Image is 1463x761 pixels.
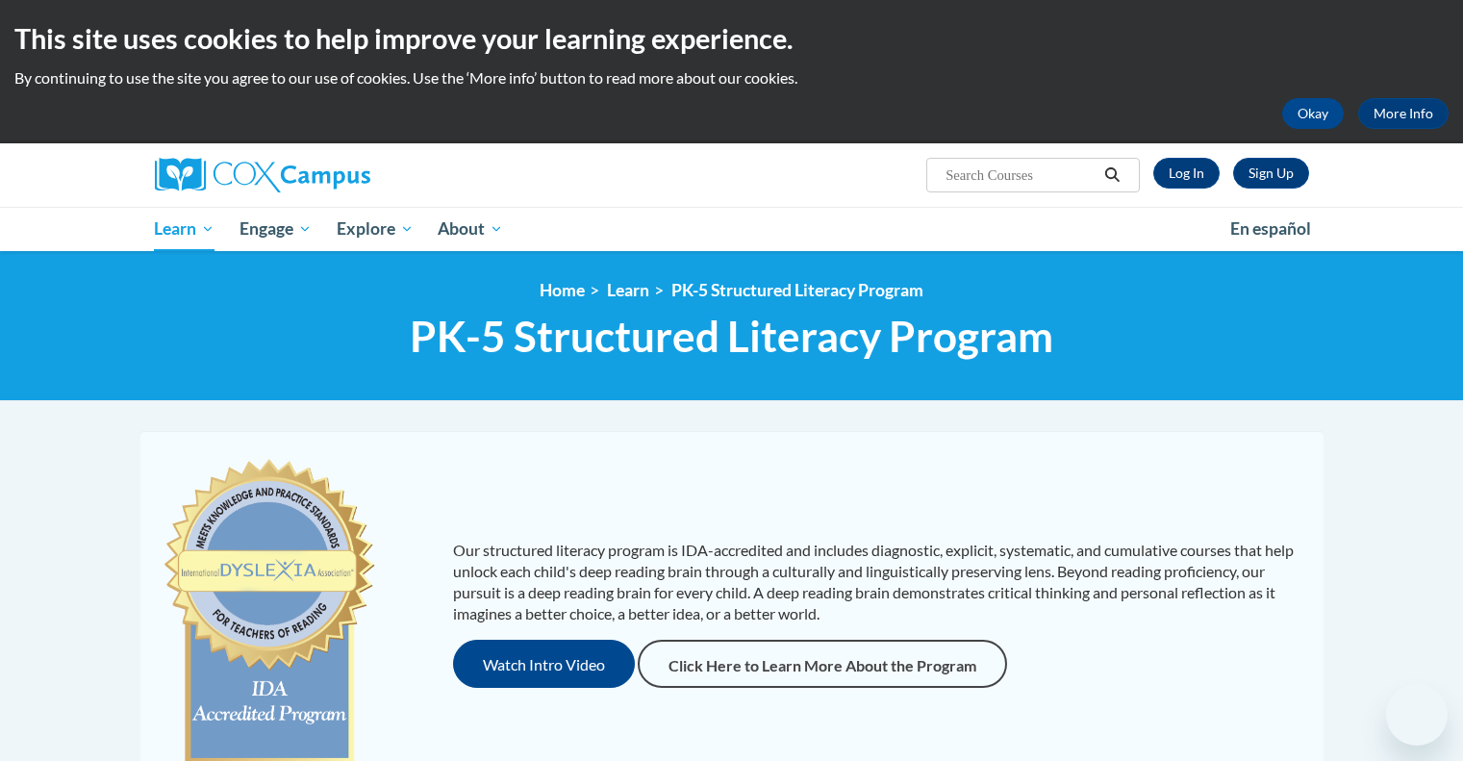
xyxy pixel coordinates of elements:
span: Explore [337,217,414,241]
a: Cox Campus [155,158,520,192]
a: Explore [324,207,426,251]
span: Learn [154,217,214,241]
input: Search Courses [944,164,1097,187]
span: About [438,217,503,241]
a: Register [1233,158,1309,189]
iframe: Button to launch messaging window [1386,684,1448,746]
a: PK-5 Structured Literacy Program [671,280,923,300]
a: Click Here to Learn More About the Program [638,640,1007,688]
p: Our structured literacy program is IDA-accredited and includes diagnostic, explicit, systematic, ... [453,540,1304,624]
a: Learn [607,280,649,300]
a: About [425,207,516,251]
button: Watch Intro Video [453,640,635,688]
img: Cox Campus [155,158,370,192]
a: Log In [1153,158,1220,189]
h2: This site uses cookies to help improve your learning experience. [14,19,1449,58]
button: Okay [1282,98,1344,129]
span: En español [1230,218,1311,239]
a: Engage [227,207,324,251]
p: By continuing to use the site you agree to our use of cookies. Use the ‘More info’ button to read... [14,67,1449,89]
span: Engage [240,217,312,241]
div: Main menu [126,207,1338,251]
a: En español [1218,209,1324,249]
a: Learn [142,207,228,251]
span: PK-5 Structured Literacy Program [410,311,1053,362]
button: Search [1097,164,1126,187]
a: More Info [1358,98,1449,129]
a: Home [540,280,585,300]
